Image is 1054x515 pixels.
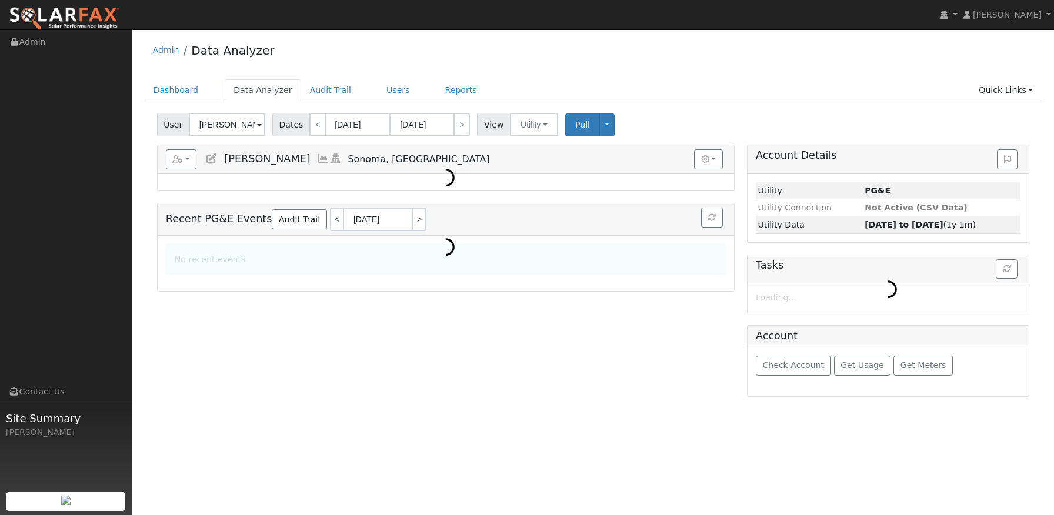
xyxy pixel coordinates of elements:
button: Get Meters [893,356,953,376]
button: Issue History [997,149,1018,169]
a: Quick Links [970,79,1042,101]
strong: [DATE] to [DATE] [865,220,943,229]
button: Get Usage [834,356,891,376]
span: Check Account [762,360,824,370]
strong: ID: null, authorized: 08/03/25 [865,186,890,195]
span: Pull [575,120,590,129]
a: > [413,208,426,231]
a: Data Analyzer [225,79,301,101]
img: SolarFax [9,6,119,31]
a: Multi-Series Graph [316,153,329,165]
img: retrieve [61,496,71,505]
a: Dashboard [145,79,208,101]
span: [PERSON_NAME] [973,10,1042,19]
button: Check Account [756,356,831,376]
span: Utility Connection [758,203,832,212]
span: Dates [272,113,310,136]
a: Users [378,79,419,101]
td: Utility Data [756,216,863,233]
button: Refresh [701,208,723,228]
span: [PERSON_NAME] [224,153,310,165]
span: (1y 1m) [865,220,976,229]
a: < [330,208,343,231]
h5: Recent PG&E Events [166,208,726,231]
input: Select a User [189,113,265,136]
a: < [309,113,326,136]
span: Get Usage [840,360,883,370]
span: User [157,113,189,136]
span: Sonoma, [GEOGRAPHIC_DATA] [348,153,490,165]
div: [PERSON_NAME] [6,426,126,439]
span: View [477,113,511,136]
h5: Account Details [756,149,1020,162]
button: Pull [565,113,600,136]
span: Not Active (CSV Data) [865,203,967,212]
td: Utility [756,182,863,199]
a: > [453,113,470,136]
a: Audit Trail [272,209,326,229]
h5: Account [756,330,798,342]
a: Reports [436,79,486,101]
a: Audit Trail [301,79,360,101]
a: Login As (last Never) [329,153,342,165]
span: Site Summary [6,410,126,426]
a: Edit User (34748) [205,153,218,165]
h5: Tasks [756,259,1020,272]
span: Get Meters [900,360,946,370]
a: Admin [153,45,179,55]
button: Utility [510,113,558,136]
button: Refresh [996,259,1018,279]
a: Data Analyzer [191,44,274,58]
